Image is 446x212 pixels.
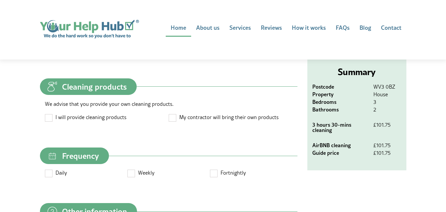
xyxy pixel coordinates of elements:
[373,92,401,97] dd: House
[40,20,139,38] a: Home
[312,99,368,105] dt: Bedrooms
[191,20,224,37] a: About us
[224,20,256,37] a: Services
[45,113,169,123] label: I will provide cleaning products
[312,122,368,133] dt: 3 hours 30-mins cleaning
[373,107,401,112] dd: 2
[373,122,401,133] dd: £101.75
[40,20,139,38] img: Your Help Hub logo
[331,20,355,37] a: FAQs
[373,143,401,148] dd: £101.75
[45,79,60,94] img: cleaning-products.svg
[312,150,368,155] dt: Guide price
[373,84,401,89] dd: WV3 0BZ
[166,20,191,37] a: Home
[373,99,401,105] dd: 3
[312,92,368,97] dt: Property
[287,20,331,37] a: How it works
[256,20,287,37] a: Reviews
[373,150,401,155] dd: £101.75
[376,20,406,37] a: Contact
[312,64,401,79] h2: Summary
[312,107,368,112] dt: Bathrooms
[312,84,368,89] dt: Postcode
[312,143,368,148] dt: AirBNB cleaning
[45,148,60,163] img: frequency.svg
[62,83,127,91] span: Cleaning products
[45,169,127,178] label: Daily
[127,169,210,178] label: Weekly
[210,169,292,178] label: Fortnightly
[169,113,292,123] label: My contractor will bring their own products
[355,20,376,37] a: Blog
[62,152,99,160] span: Frequency
[45,100,292,108] p: We advise that you provide your own cleaning products.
